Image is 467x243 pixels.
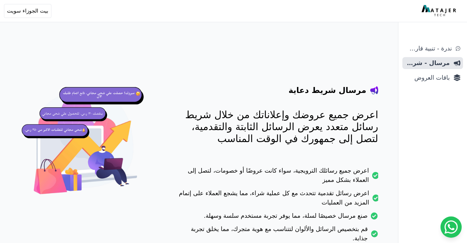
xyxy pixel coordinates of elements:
[178,109,378,145] p: اعرض جميع عروضك وإعلاناتك من خلال شريط رسائل متعدد يعرض الرسائل الثابتة والتقدمية، لتصل إلى جمهور...
[4,4,51,18] button: بيت الجوزاء سويت
[405,44,452,53] span: ندرة - تنبية قارب علي النفاذ
[7,7,48,15] span: بيت الجوزاء سويت
[178,166,378,189] li: اعرض جميع رسائلك الترويجية، سواء كانت عروضًا أو خصومات، لتصل إلى العملاء بشكل مميز
[422,5,458,17] img: MatajerTech Logo
[20,80,151,211] img: hero
[405,58,450,68] span: مرسال - شريط دعاية
[405,73,450,82] span: باقات العروض
[178,189,378,211] li: اعرض رسائل تقدمية تتحدث مع كل عملية شراء، مما يشجع العملاء على إتمام المزيد من العمليات
[289,85,366,96] h4: مرسال شريط دعاية
[178,211,378,224] li: صنع مرسال خصيصًا لسلة، مما يوفر تجربة مستخدم سلسة وسهلة.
